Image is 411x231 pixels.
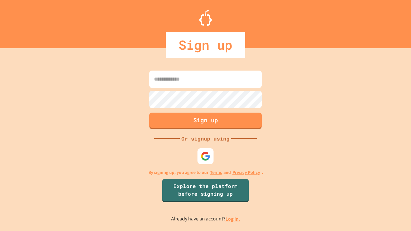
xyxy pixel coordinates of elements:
[225,216,240,222] a: Log in.
[201,151,210,161] img: google-icon.svg
[166,32,245,58] div: Sign up
[148,169,263,176] p: By signing up, you agree to our and .
[199,10,212,26] img: Logo.svg
[149,113,262,129] button: Sign up
[171,215,240,223] p: Already have an account?
[358,177,405,205] iframe: chat widget
[162,179,249,202] a: Explore the platform before signing up
[384,205,405,225] iframe: chat widget
[180,135,231,142] div: Or signup using
[232,169,260,176] a: Privacy Policy
[210,169,222,176] a: Terms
